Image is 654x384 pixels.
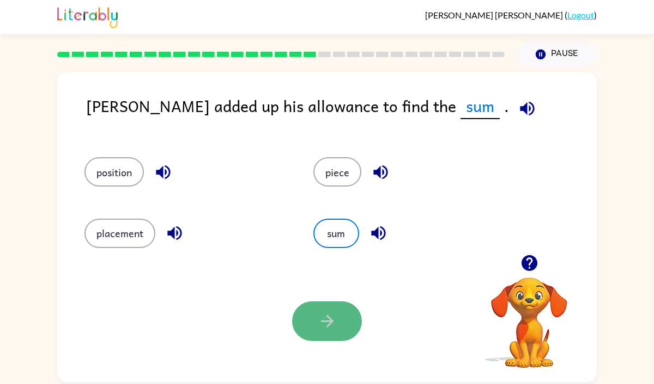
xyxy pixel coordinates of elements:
[567,10,594,20] a: Logout
[313,219,359,248] button: sum
[425,10,597,20] div: ( )
[84,219,155,248] button: placement
[518,42,597,67] button: Pause
[57,4,118,28] img: Literably
[425,10,565,20] span: [PERSON_NAME] [PERSON_NAME]
[461,94,500,119] span: sum
[86,94,597,135] div: [PERSON_NAME] added up his allowance to find the .
[475,261,584,369] video: Your browser must support playing .mp4 files to use Literably. Please try using another browser.
[313,157,361,187] button: piece
[84,157,144,187] button: position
